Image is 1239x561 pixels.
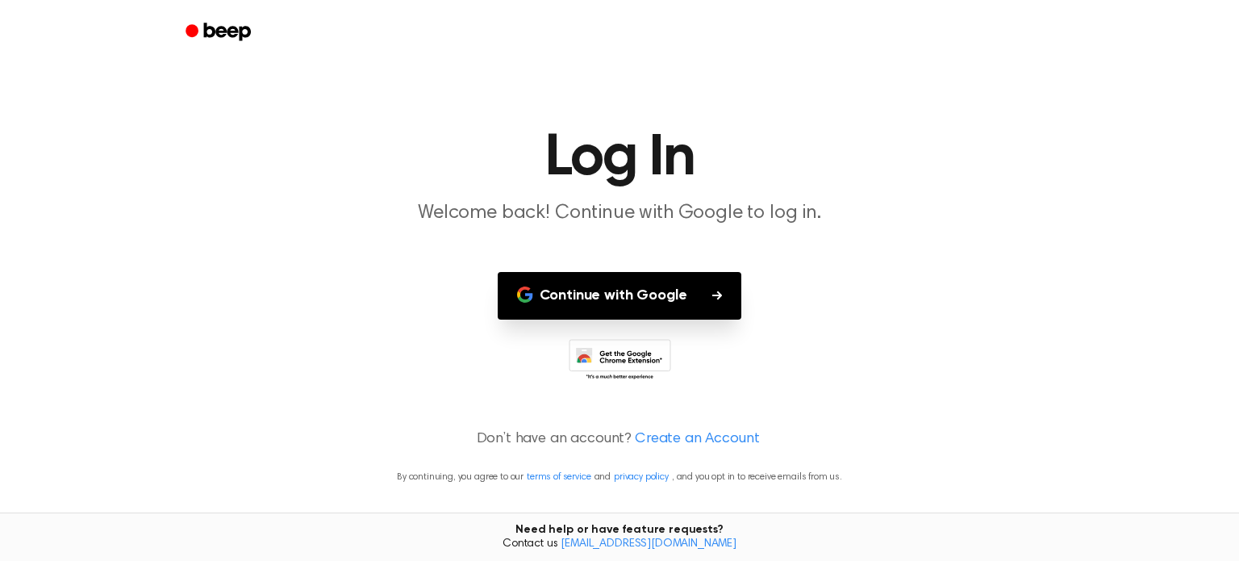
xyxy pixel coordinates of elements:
[10,538,1229,552] span: Contact us
[614,472,669,482] a: privacy policy
[527,472,590,482] a: terms of service
[206,129,1032,187] h1: Log In
[19,429,1220,450] p: Don’t have an account?
[635,429,759,450] a: Create an Account
[310,200,929,227] p: Welcome back! Continue with Google to log in.
[561,538,736,550] a: [EMAIL_ADDRESS][DOMAIN_NAME]
[174,17,265,48] a: Beep
[19,470,1220,484] p: By continuing, you agree to our and , and you opt in to receive emails from us.
[498,272,742,320] button: Continue with Google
